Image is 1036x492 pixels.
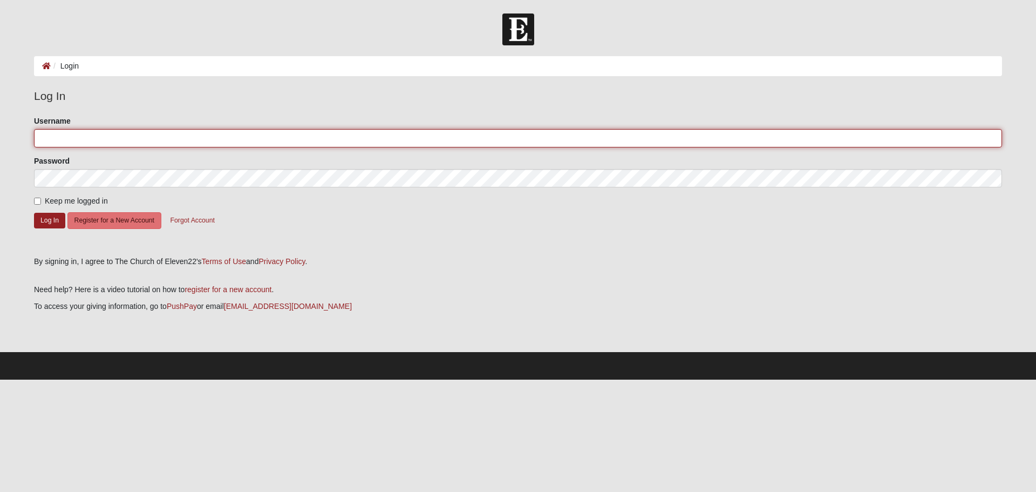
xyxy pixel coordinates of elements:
input: Keep me logged in [34,198,41,205]
img: Church of Eleven22 Logo [502,14,534,45]
label: Password [34,156,70,166]
button: Forgot Account [163,212,222,229]
a: register for a new account [185,285,271,294]
button: Log In [34,213,65,228]
button: Register for a New Account [67,212,161,229]
span: Keep me logged in [45,197,108,205]
a: Privacy Policy [258,257,305,266]
label: Username [34,116,71,126]
p: Need help? Here is a video tutorial on how to . [34,284,1002,295]
a: [EMAIL_ADDRESS][DOMAIN_NAME] [224,302,352,311]
p: To access your giving information, go to or email [34,301,1002,312]
a: PushPay [167,302,197,311]
legend: Log In [34,87,1002,105]
li: Login [51,60,79,72]
div: By signing in, I agree to The Church of Eleven22's and . [34,256,1002,267]
a: Terms of Use [202,257,246,266]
